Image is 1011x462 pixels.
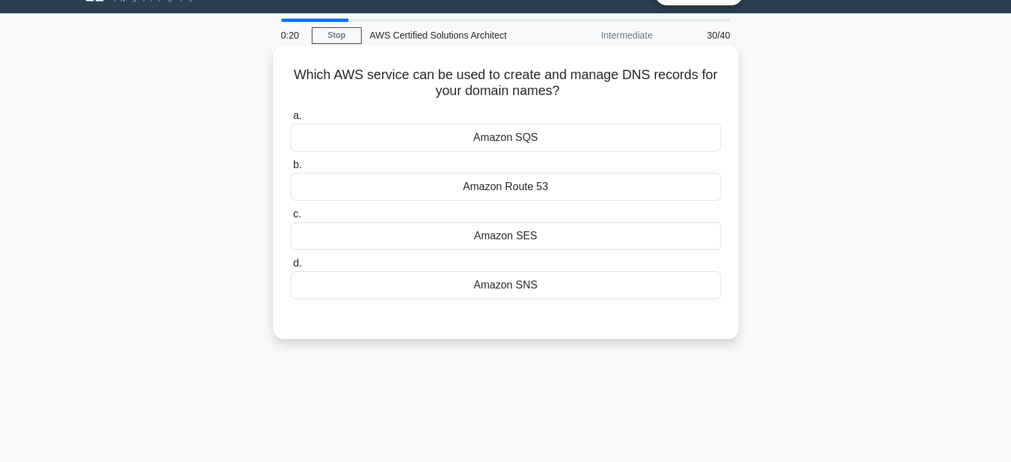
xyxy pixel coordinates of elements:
span: c. [293,208,301,219]
h5: Which AWS service can be used to create and manage DNS records for your domain names? [289,66,723,100]
span: b. [293,159,302,170]
div: Amazon SNS [290,271,721,299]
div: 30/40 [661,22,738,49]
a: Stop [312,27,362,44]
div: Amazon SES [290,222,721,250]
div: 0:20 [273,22,312,49]
span: d. [293,257,302,269]
div: AWS Certified Solutions Architect [362,22,544,49]
div: Amazon Route 53 [290,173,721,201]
div: Intermediate [544,22,661,49]
div: Amazon SQS [290,124,721,152]
span: a. [293,110,302,121]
